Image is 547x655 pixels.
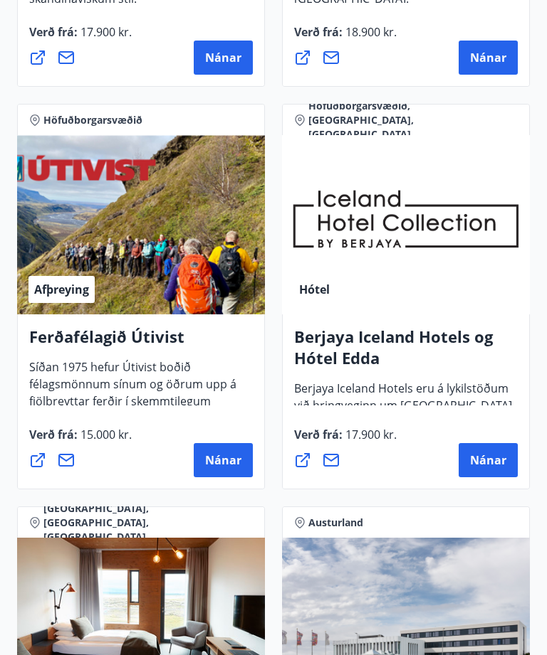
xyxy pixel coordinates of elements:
span: Síðan 1975 hefur Útivist boðið félagsmönnum sínum og öðrum upp á fjölbreyttar ferðir í skemmtileg... [29,359,236,437]
button: Nánar [459,443,518,477]
span: 17.900 kr. [343,427,397,442]
h4: Berjaya Iceland Hotels og Hótel Edda [294,326,518,380]
span: Verð frá : [29,427,132,454]
span: Verð frá : [294,427,397,454]
span: Austurland [308,516,363,530]
span: [GEOGRAPHIC_DATA], [GEOGRAPHIC_DATA], [GEOGRAPHIC_DATA], [GEOGRAPHIC_DATA], [GEOGRAPHIC_DATA] [43,487,253,558]
button: Nánar [459,41,518,75]
span: Nánar [470,452,506,468]
span: 15.000 kr. [78,427,132,442]
span: Nánar [470,50,506,65]
span: Nánar [205,50,241,65]
span: Höfuðborgarsvæðið [43,113,142,127]
span: 18.900 kr. [343,24,397,40]
span: Verð frá : [29,24,132,51]
span: 17.900 kr. [78,24,132,40]
span: Berjaya Iceland Hotels eru á lykilstöðum við hringveginn um [GEOGRAPHIC_DATA] og í [GEOGRAPHIC_DA... [294,380,512,442]
span: Afþreying [34,282,89,297]
button: Nánar [194,41,253,75]
h4: Ferðafélagið Útivist [29,326,253,358]
span: Verð frá : [294,24,397,51]
button: Nánar [194,443,253,477]
span: Hótel [299,282,330,297]
span: Höfuðborgarsvæðið, [GEOGRAPHIC_DATA], [GEOGRAPHIC_DATA] [308,99,518,142]
span: Nánar [205,452,241,468]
